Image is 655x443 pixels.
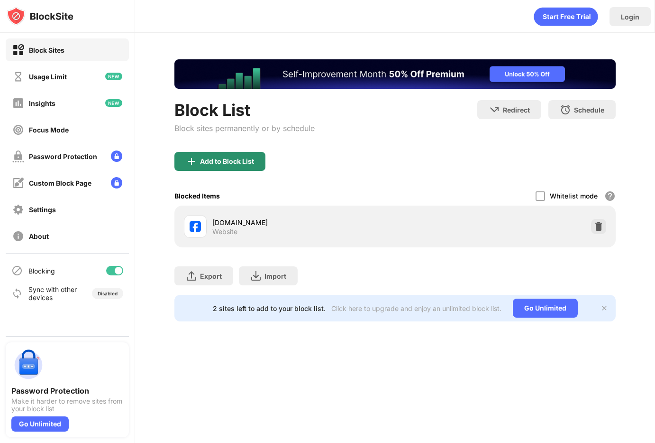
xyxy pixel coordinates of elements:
[12,230,24,242] img: about-off.svg
[29,126,69,134] div: Focus Mode
[190,221,201,232] img: favicons
[600,304,608,312] img: x-button.svg
[212,227,237,236] div: Website
[174,100,315,120] div: Block List
[12,177,24,189] img: customize-block-page-off.svg
[105,99,122,107] img: new-icon.svg
[7,7,73,26] img: logo-blocksite.svg
[29,232,49,240] div: About
[28,285,77,302] div: Sync with other devices
[29,73,67,81] div: Usage Limit
[105,73,122,80] img: new-icon.svg
[621,13,639,21] div: Login
[200,158,254,165] div: Add to Block List
[174,123,315,133] div: Block sites permanently or by schedule
[12,151,24,162] img: password-protection-off.svg
[331,304,501,312] div: Click here to upgrade and enjoy an unlimited block list.
[111,177,122,189] img: lock-menu.svg
[11,265,23,276] img: blocking-icon.svg
[12,44,24,56] img: block-on.svg
[550,192,598,200] div: Whitelist mode
[11,288,23,299] img: sync-icon.svg
[29,99,55,107] div: Insights
[213,304,326,312] div: 2 sites left to add to your block list.
[503,106,530,114] div: Redirect
[534,7,598,26] div: animation
[11,386,123,396] div: Password Protection
[28,267,55,275] div: Blocking
[111,151,122,162] img: lock-menu.svg
[200,272,222,280] div: Export
[29,206,56,214] div: Settings
[174,192,220,200] div: Blocked Items
[212,217,395,227] div: [DOMAIN_NAME]
[98,291,118,296] div: Disabled
[12,71,24,83] img: time-usage-off.svg
[174,59,616,89] iframe: Banner
[29,179,91,187] div: Custom Block Page
[29,152,97,160] div: Password Protection
[11,348,45,382] img: push-password-protection.svg
[513,299,578,318] div: Go Unlimited
[574,106,604,114] div: Schedule
[12,97,24,109] img: insights-off.svg
[29,46,64,54] div: Block Sites
[11,397,123,413] div: Make it harder to remove sites from your block list
[12,204,24,216] img: settings-off.svg
[11,416,69,432] div: Go Unlimited
[264,272,286,280] div: Import
[12,124,24,136] img: focus-off.svg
